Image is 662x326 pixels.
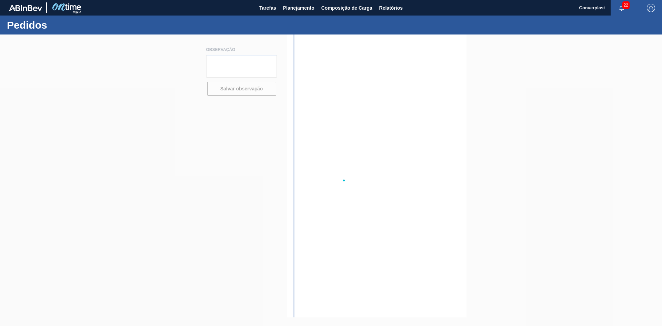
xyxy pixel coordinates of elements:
span: Composição de Carga [321,4,372,12]
span: Planejamento [283,4,314,12]
button: Notificações [611,3,633,13]
h1: Pedidos [7,21,129,29]
span: Relatórios [379,4,403,12]
img: Logout [647,4,655,12]
span: Tarefas [259,4,276,12]
img: TNhmsLtSVTkK8tSr43FrP2fwEKptu5GPRR3wAAAABJRU5ErkJggg== [9,5,42,11]
span: 22 [622,1,630,9]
